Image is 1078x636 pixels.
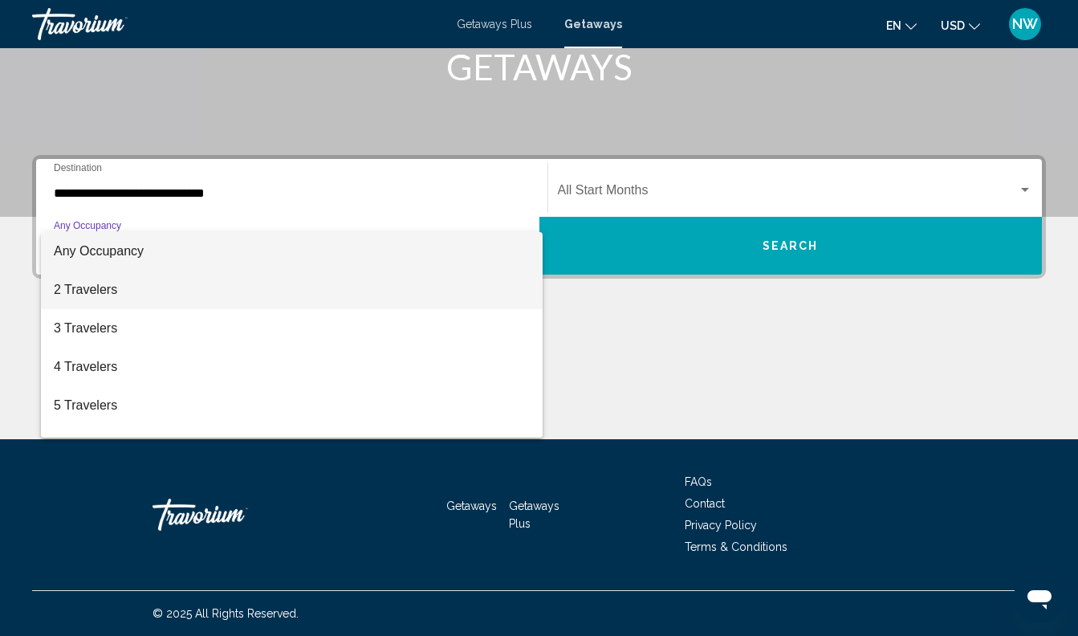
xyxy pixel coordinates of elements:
span: Any Occupancy [54,244,144,258]
span: 4 Travelers [54,348,530,386]
iframe: Button to launch messaging window [1014,572,1065,623]
span: 3 Travelers [54,309,530,348]
span: 2 Travelers [54,271,530,309]
span: 6 Travelers [54,425,530,463]
span: 5 Travelers [54,386,530,425]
